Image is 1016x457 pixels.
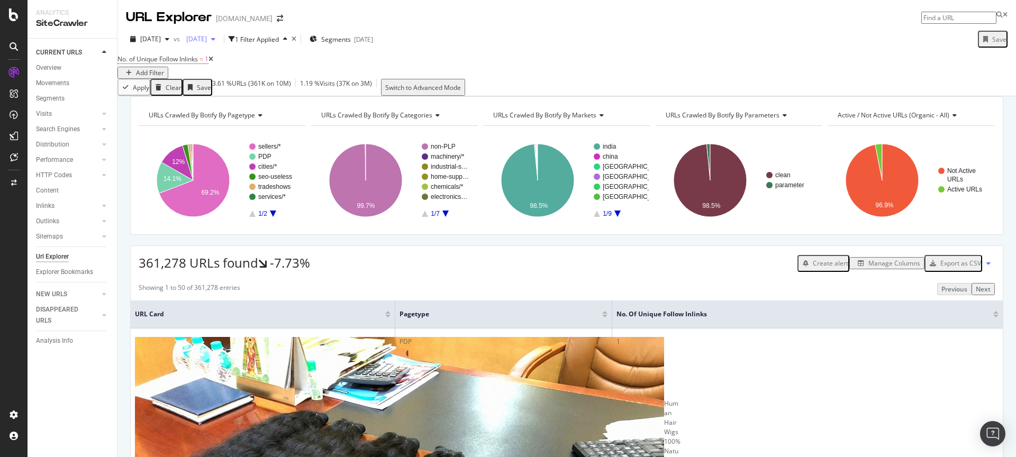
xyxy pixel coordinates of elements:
[277,15,283,22] div: arrow-right-arrow-left
[36,93,110,104] a: Segments
[36,139,69,150] div: Distribution
[400,309,586,319] span: pagetype
[702,202,720,209] text: 98.5%
[431,163,468,171] text: industrial-s…
[357,203,375,210] text: 99.7%
[36,62,110,74] a: Overview
[775,172,791,179] text: clean
[36,108,52,120] div: Visits
[36,78,69,89] div: Movements
[258,211,267,218] text: 1/2
[36,289,67,300] div: NEW URLS
[36,124,80,135] div: Search Engines
[431,153,465,161] text: machinery/*
[150,79,183,96] button: Clear
[36,17,108,30] div: SiteCrawler
[258,153,271,161] text: PDP
[36,185,59,196] div: Content
[36,47,99,58] a: CURRENT URLS
[174,34,182,43] span: vs
[400,337,607,346] div: PDP
[183,79,212,96] button: Save
[483,134,649,226] svg: A chart.
[976,285,991,294] div: Next
[36,304,89,326] div: DISAPPEARED URLS
[876,202,894,209] text: 96.9%
[205,54,208,63] span: 1
[201,189,219,196] text: 69.2%
[431,143,456,151] text: non-PLP
[36,78,110,89] a: Movements
[664,107,813,124] h4: URLs Crawled By Botify By parameters
[258,143,281,151] text: sellers/*
[126,8,212,26] div: URL Explorer
[941,285,967,294] div: Previous
[321,35,351,44] span: Segments
[666,111,779,120] span: URLs Crawled By Botify By parameters
[216,13,273,24] div: [DOMAIN_NAME]
[136,68,164,77] div: Add Filter
[36,216,99,227] a: Outlinks
[603,194,669,201] text: [GEOGRAPHIC_DATA]
[491,107,641,124] h4: URLs Crawled By Botify By markets
[36,251,110,262] a: Url Explorer
[235,35,279,44] div: 1 Filter Applied
[36,124,99,135] a: Search Engines
[431,184,464,191] text: chemicals/*
[36,231,99,242] a: Sitemaps
[36,267,110,278] a: Explorer Bookmarks
[431,194,467,201] text: electronics…
[36,8,108,17] div: Analytics
[117,79,150,96] button: Apply
[603,184,669,191] text: [GEOGRAPHIC_DATA]
[164,176,182,183] text: 14.1%
[431,173,469,181] text: home-supp…
[229,31,292,48] button: 1 Filter Applied
[616,337,999,346] div: 1
[603,163,669,171] text: [GEOGRAPHIC_DATA]
[212,79,291,96] div: 3.61 % URLs ( 361K on 10M )
[947,176,963,184] text: URLs
[319,107,469,124] h4: URLs Crawled By Botify By categories
[36,289,99,300] a: NEW URLS
[947,186,982,194] text: Active URLs
[838,111,949,120] span: Active / Not Active URLs (organic - all)
[616,309,977,319] span: No. of Unique Follow Inlinks
[126,31,174,48] button: [DATE]
[139,283,240,295] div: Showing 1 to 50 of 361,278 entries
[603,143,616,151] text: india
[182,31,220,48] button: [DATE]
[321,111,432,120] span: URLs Crawled By Botify By categories
[117,67,168,79] button: Add Filter
[258,194,286,201] text: services/*
[197,83,211,92] div: Save
[300,79,372,96] div: 1.19 % Visits ( 37K on 3M )
[813,259,848,268] div: Create alert
[828,134,993,226] div: A chart.
[36,62,61,74] div: Overview
[133,83,149,92] div: Apply
[493,111,596,120] span: URLs Crawled By Botify By markets
[978,31,1008,48] button: Save
[36,200,99,212] a: Inlinks
[172,159,185,166] text: 12%
[980,421,1005,446] div: Open Intercom Messenger
[36,304,99,326] a: DISAPPEARED URLS
[292,36,296,42] div: times
[139,254,258,272] span: 361,278 URLs found
[36,216,59,227] div: Outlinks
[921,12,996,24] input: Find a URL
[36,108,99,120] a: Visits
[937,283,972,295] button: Previous
[972,283,995,295] button: Next
[36,170,99,181] a: HTTP Codes
[149,111,255,120] span: URLs Crawled By Botify By pagetype
[603,211,612,218] text: 1/9
[36,231,63,242] div: Sitemaps
[139,134,304,226] svg: A chart.
[36,154,73,166] div: Performance
[36,251,69,262] div: Url Explorer
[270,254,310,272] div: -7.73%
[36,267,93,278] div: Explorer Bookmarks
